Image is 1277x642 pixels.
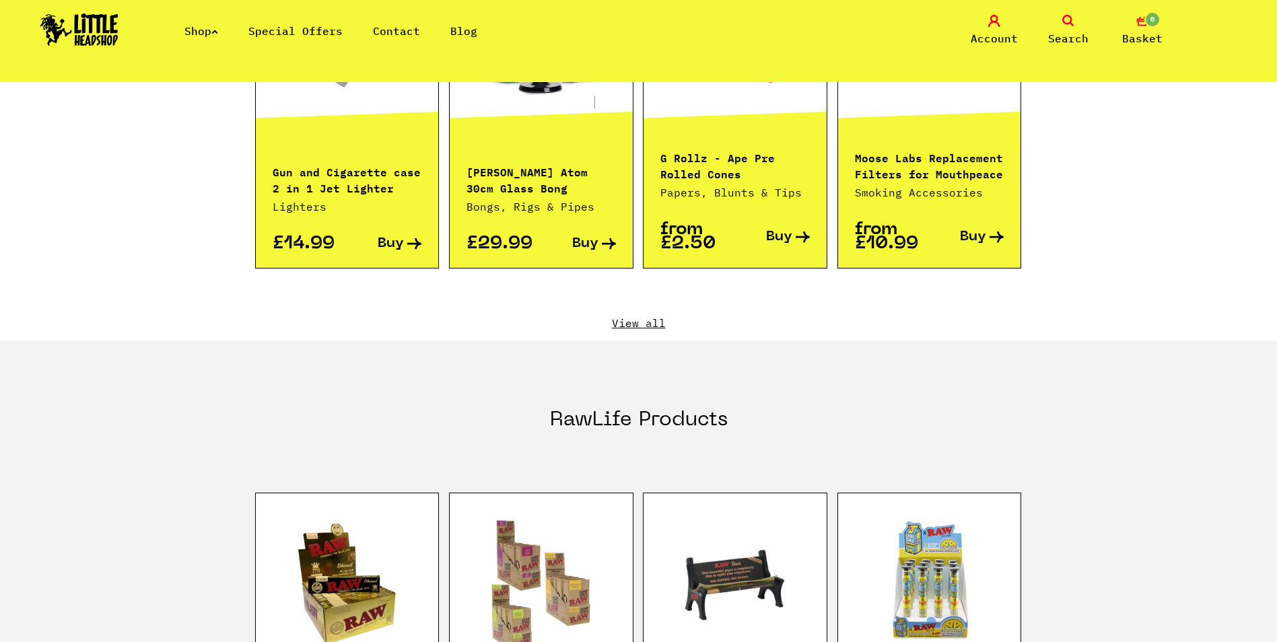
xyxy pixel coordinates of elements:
[541,237,616,251] a: Buy
[735,223,810,251] a: Buy
[373,24,420,38] a: Contact
[1048,30,1089,46] span: Search
[40,13,118,46] img: Little Head Shop Logo
[930,223,1004,251] a: Buy
[1122,30,1163,46] span: Basket
[855,149,1004,181] p: Moose Labs Replacement Filters for Mouthpeace
[660,223,735,251] p: from £2.50
[467,237,541,251] p: £29.99
[660,184,810,201] p: Papers, Blunts & Tips
[960,230,986,244] span: Buy
[273,163,422,195] p: Gun and Cigarette case 2 in 1 Jet Lighter
[378,237,404,251] span: Buy
[255,316,1023,330] a: View all
[248,24,343,38] a: Special Offers
[467,163,616,195] p: [PERSON_NAME] Atom 30cm Glass Bong
[855,184,1004,201] p: Smoking Accessories
[766,230,792,244] span: Buy
[1144,11,1161,28] span: 0
[467,199,616,215] p: Bongs, Rigs & Pipes
[971,30,1018,46] span: Account
[1035,15,1102,46] a: Search
[572,237,598,251] span: Buy
[1109,15,1176,46] a: 0 Basket
[273,199,422,215] p: Lighters
[347,237,421,251] a: Buy
[184,24,218,38] a: Shop
[550,408,728,463] h2: RawLife Products
[273,237,347,251] p: £14.99
[450,24,477,38] a: Blog
[855,223,930,251] p: from £10.99
[660,149,810,181] p: G Rollz - Ape Pre Rolled Cones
